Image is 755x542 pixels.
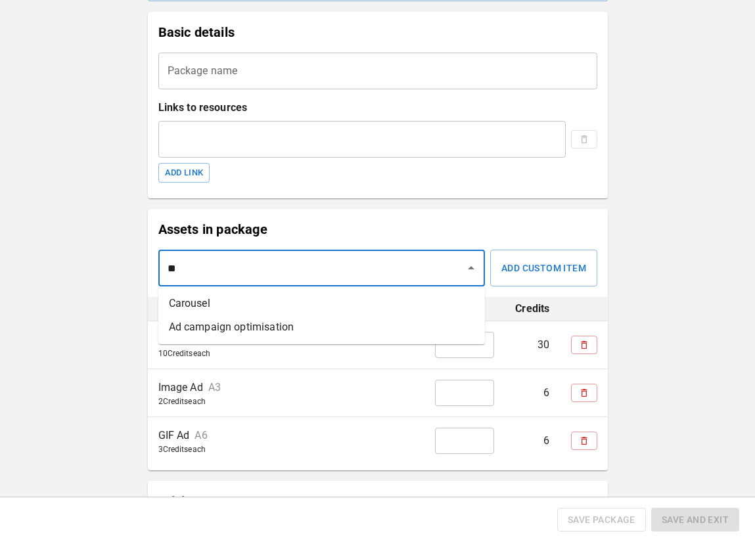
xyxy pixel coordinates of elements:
li: Ad campaign optimisation [158,315,485,339]
p: 2 Credit s each [158,397,415,405]
td: 6 [505,369,560,417]
p: Pricing [158,491,597,511]
td: 30 [505,321,560,369]
button: Add Link [158,163,210,183]
th: Credits [505,297,560,321]
li: Carousel [158,292,485,315]
button: Close [462,259,480,277]
p: Assets in package [158,219,597,239]
p: 3 Credit s each [158,445,415,453]
table: simple table [148,297,608,465]
p: Basic details [158,22,597,42]
p: Links to resources [158,100,597,116]
p: A3 [208,381,221,395]
th: Creative assets [148,297,425,321]
p: 10 Credit s each [158,350,415,357]
td: 6 [505,417,560,465]
p: GIF Ad [158,429,190,443]
p: Image Ad [158,381,203,395]
p: A6 [194,429,207,443]
button: Add Custom Item [490,250,597,286]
